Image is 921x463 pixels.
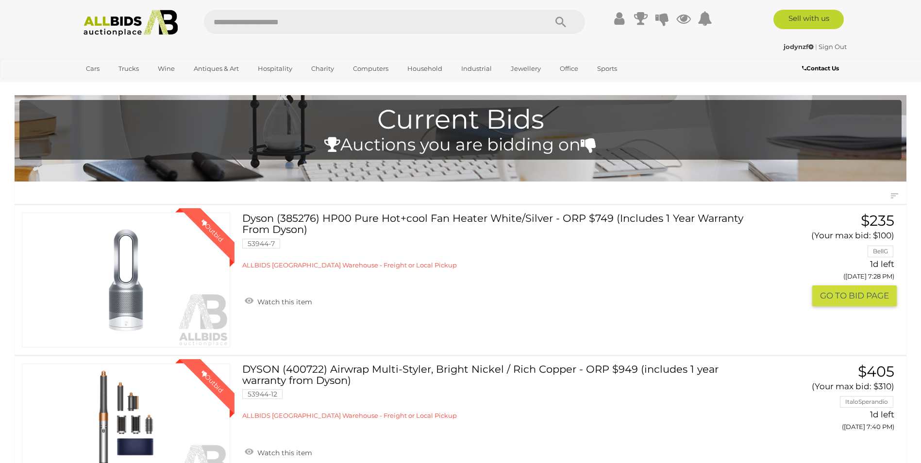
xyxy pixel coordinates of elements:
div: Outbid [190,208,234,253]
a: Sign Out [819,43,847,50]
a: Household [401,61,449,77]
a: jodynzf [784,43,815,50]
a: Sell with us [773,10,844,29]
a: [GEOGRAPHIC_DATA] [80,77,161,93]
div: Outbid [190,359,234,404]
a: $235 (Your max bid: $100) BellG 1d left ([DATE] 7:28 PM) GO TO BID PAGE [765,213,897,306]
a: Sports [591,61,623,77]
a: Trucks [112,61,145,77]
a: Computers [347,61,395,77]
a: Industrial [455,61,498,77]
a: Hospitality [251,61,299,77]
h4: Auctions you are bidding on [24,135,897,154]
span: Watch this item [255,448,312,457]
a: Outbid [22,213,230,347]
a: $405 (Your max bid: $310) ItaloSperandio 1d left ([DATE] 7:40 PM) [765,364,897,436]
a: Watch this item [242,294,315,308]
b: Contact Us [802,65,839,72]
span: $235 [861,212,894,230]
a: Antiques & Art [187,61,245,77]
span: $405 [858,363,894,380]
a: Jewellery [504,61,547,77]
button: Search [536,10,585,34]
span: | [815,43,817,50]
h1: Current Bids [24,105,897,134]
a: Watch this item [242,445,315,459]
button: GO TO BID PAGE [812,285,897,306]
span: Watch this item [255,298,312,306]
a: Cars [80,61,106,77]
a: DYSON (400722) Airwrap Multi-Styler, Bright Nickel / Rich Copper - ORP $949 (includes 1 year warr... [250,364,751,420]
a: Contact Us [802,63,841,74]
img: Allbids.com.au [78,10,184,36]
strong: jodynzf [784,43,814,50]
a: Wine [151,61,181,77]
a: Dyson (385276) HP00 Pure Hot+cool Fan Heater White/Silver - ORP $749 (Includes 1 Year Warranty Fr... [250,213,751,269]
a: Office [553,61,585,77]
a: Charity [305,61,340,77]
